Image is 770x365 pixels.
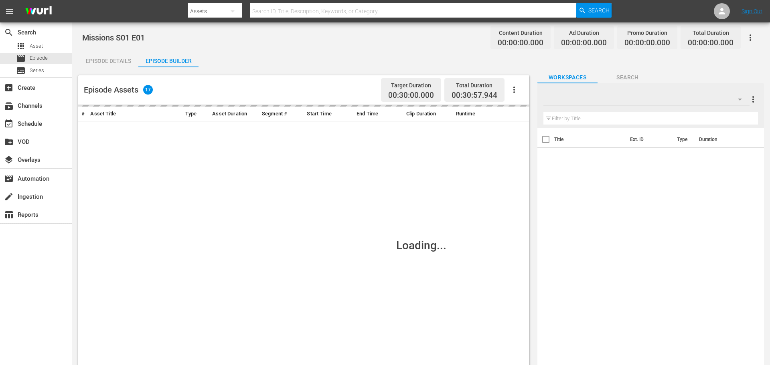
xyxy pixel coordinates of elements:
span: Asset [30,42,43,50]
span: Episode [16,54,26,63]
button: Episode Details [78,51,138,67]
span: 00:00:00.000 [624,38,670,48]
img: ans4CAIJ8jUAAAAAAAAAAAAAAAAAAAAAAAAgQb4GAAAAAAAAAAAAAAAAAAAAAAAAJMjXAAAAAAAAAAAAAAAAAAAAAAAAgAT5G... [19,2,58,21]
span: menu [5,6,14,16]
span: Schedule [4,119,14,129]
div: Content Duration [498,27,543,38]
span: Automation [4,174,14,184]
div: Total Duration [688,27,734,38]
span: Search [4,28,14,37]
div: Episode Details [78,51,138,71]
span: 00:00:00.000 [561,38,607,48]
span: Episode [30,54,48,62]
div: Ad Duration [561,27,607,38]
span: Series [30,67,44,75]
button: Episode Builder [138,51,199,67]
span: Missions S01 E01 [82,33,145,42]
a: Sign Out [742,8,762,14]
span: Asset [16,41,26,51]
span: VOD [4,137,14,147]
span: Series [16,66,26,75]
span: Channels [4,101,14,111]
span: 00:00:00.000 [688,38,734,48]
span: Reports [4,210,14,220]
span: Create [4,83,14,93]
span: Ingestion [4,192,14,202]
div: Episode Builder [138,51,199,71]
span: Overlays [4,155,14,165]
span: 00:00:00.000 [498,38,543,48]
div: Loading... [396,239,446,252]
span: Search [588,3,610,18]
div: Promo Duration [624,27,670,38]
button: Search [576,3,612,18]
